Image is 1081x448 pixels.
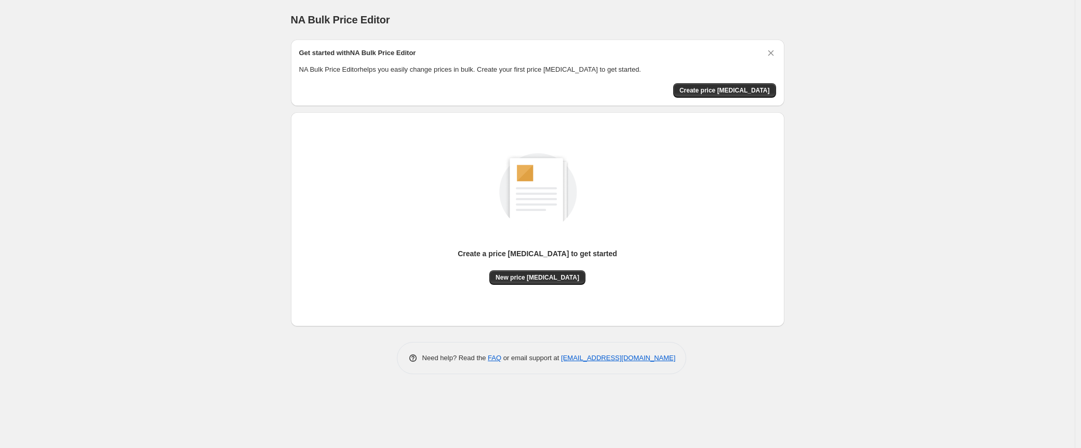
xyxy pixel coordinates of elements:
span: or email support at [501,354,561,362]
span: New price [MEDICAL_DATA] [496,273,579,282]
span: NA Bulk Price Editor [291,14,390,25]
button: Create price change job [673,83,776,98]
p: NA Bulk Price Editor helps you easily change prices in bulk. Create your first price [MEDICAL_DAT... [299,64,776,75]
p: Create a price [MEDICAL_DATA] to get started [458,248,617,259]
a: FAQ [488,354,501,362]
span: Need help? Read the [422,354,488,362]
button: Dismiss card [766,48,776,58]
button: New price [MEDICAL_DATA] [489,270,585,285]
h2: Get started with NA Bulk Price Editor [299,48,416,58]
span: Create price [MEDICAL_DATA] [679,86,770,95]
a: [EMAIL_ADDRESS][DOMAIN_NAME] [561,354,675,362]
